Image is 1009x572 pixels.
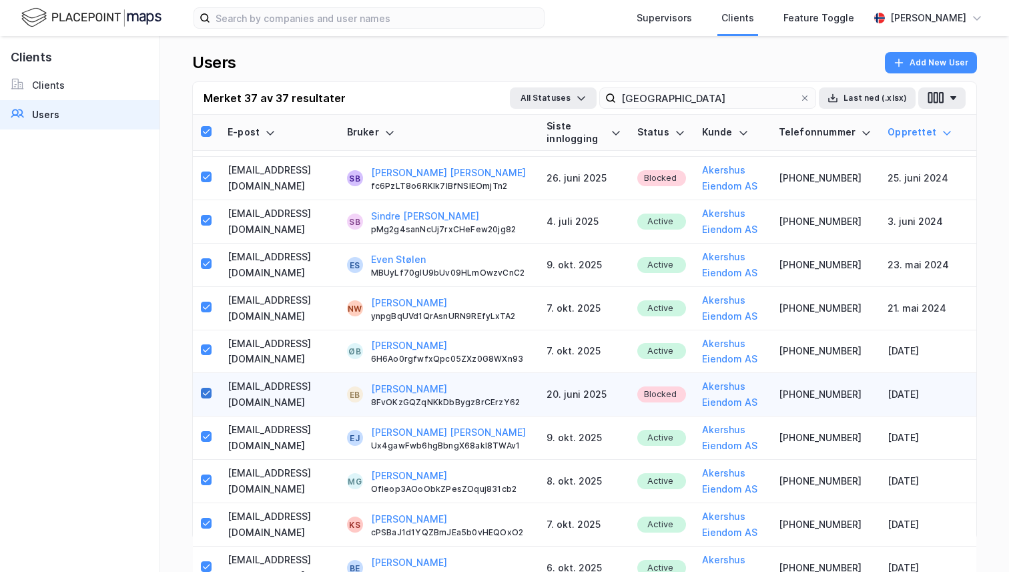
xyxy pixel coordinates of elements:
td: 3. juni 2024 [880,200,960,244]
div: ØB [348,343,360,359]
div: Ofleop3AOoObkZPesZOquj831cb2 [371,484,531,495]
input: Search by companies and user names [210,8,544,28]
div: [PERSON_NAME] [890,10,966,26]
div: [PHONE_NUMBER] [779,300,872,316]
td: 4. juli 2025 [539,200,629,244]
td: 25. juni 2024 [880,157,960,200]
button: [PERSON_NAME] [371,555,447,571]
div: SB [349,170,360,186]
img: logo.f888ab2527a4732fd821a326f86c7f29.svg [21,6,161,29]
td: [DATE] [880,503,960,547]
div: Merket 37 av 37 resultater [204,90,346,106]
td: [DATE] [880,373,960,416]
div: [PHONE_NUMBER] [779,517,872,533]
div: Feature Toggle [783,10,854,26]
div: MBUyLf70gIU9bUv09HLmOwzvCnC2 [371,268,531,278]
button: Akershus Eiendom AS [702,249,763,281]
div: Kunde [702,126,763,139]
td: 8. okt. 2025 [539,460,629,503]
td: 7. okt. 2025 [539,287,629,330]
div: [PHONE_NUMBER] [779,430,872,446]
button: Sindre [PERSON_NAME] [371,208,479,224]
div: 8FvOKzGQZqNKkDbBygz8rCErzY62 [371,397,531,408]
div: Status [637,126,686,139]
div: 6H6Ao0rgfwfxQpc05ZXz0G8WXn93 [371,354,531,364]
button: All Statuses [510,87,597,109]
div: Telefonnummer [779,126,872,139]
div: Supervisors [637,10,692,26]
div: Users [32,107,59,123]
div: MG [348,473,361,489]
td: 7. okt. 2025 [539,330,629,374]
td: [EMAIL_ADDRESS][DOMAIN_NAME] [220,157,339,200]
td: [EMAIL_ADDRESS][DOMAIN_NAME] [220,503,339,547]
td: [EMAIL_ADDRESS][DOMAIN_NAME] [220,416,339,460]
div: ES [350,257,360,273]
button: [PERSON_NAME] [371,381,447,397]
td: [EMAIL_ADDRESS][DOMAIN_NAME] [220,330,339,374]
td: 26. juni 2025 [539,157,629,200]
td: [EMAIL_ADDRESS][DOMAIN_NAME] [220,244,339,287]
iframe: Chat Widget [942,508,1009,572]
td: [EMAIL_ADDRESS][DOMAIN_NAME] [220,287,339,330]
div: Kontrollprogram for chat [942,508,1009,572]
div: [PHONE_NUMBER] [779,343,872,359]
td: 20. juni 2025 [539,373,629,416]
td: [DATE] [880,330,960,374]
div: NW [348,300,362,316]
td: [EMAIL_ADDRESS][DOMAIN_NAME] [220,200,339,244]
div: ynpgBqUVd1QrAsnURN9REfyLxTA2 [371,311,531,322]
div: Siste innlogging [547,120,621,145]
td: 21. mai 2024 [880,287,960,330]
button: [PERSON_NAME] [371,295,447,311]
div: Clients [721,10,754,26]
div: [PHONE_NUMBER] [779,473,872,489]
button: Akershus Eiendom AS [702,206,763,238]
button: [PERSON_NAME] [371,511,447,527]
div: EJ [350,430,359,446]
td: 7. okt. 2025 [539,503,629,547]
td: [DATE] [880,460,960,503]
div: Ux4gawFwb6hgBbngX68akI8TWAv1 [371,441,531,451]
td: [EMAIL_ADDRESS][DOMAIN_NAME] [220,460,339,503]
div: Users [192,52,236,73]
td: 23. mai 2024 [880,244,960,287]
button: Akershus Eiendom AS [702,465,763,497]
div: [PHONE_NUMBER] [779,214,872,230]
div: [PHONE_NUMBER] [779,170,872,186]
div: [PHONE_NUMBER] [779,257,872,273]
button: Akershus Eiendom AS [702,292,763,324]
input: Search user by name, email or client [616,88,799,108]
td: [DATE] [880,416,960,460]
button: [PERSON_NAME] [371,468,447,484]
div: Opprettet [888,126,952,139]
div: Bruker [347,126,531,139]
button: [PERSON_NAME] [PERSON_NAME] [371,165,526,181]
td: [EMAIL_ADDRESS][DOMAIN_NAME] [220,373,339,416]
div: fc6PzLT8o6RKIk7lBfNSIEOmjTn2 [371,181,531,192]
div: cPSBaJ1d1YQZBmJEa5b0vHEQOxO2 [371,527,531,538]
button: Akershus Eiendom AS [702,378,763,410]
div: KS [349,517,360,533]
div: pMg2g4sanNcUj7rxCHeFew20jg82 [371,224,531,235]
button: [PERSON_NAME] [371,338,447,354]
button: Akershus Eiendom AS [702,422,763,454]
div: [PHONE_NUMBER] [779,386,872,402]
button: Akershus Eiendom AS [702,162,763,194]
div: E-post [228,126,331,139]
button: Even Stølen [371,252,426,268]
td: 9. okt. 2025 [539,244,629,287]
button: Add New User [885,52,977,73]
div: Clients [32,77,65,93]
div: EB [350,386,360,402]
button: Last ned (.xlsx) [819,87,916,109]
button: [PERSON_NAME] [PERSON_NAME] [371,424,526,441]
button: Akershus Eiendom AS [702,509,763,541]
div: SB [349,214,360,230]
button: Akershus Eiendom AS [702,336,763,368]
td: 9. okt. 2025 [539,416,629,460]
